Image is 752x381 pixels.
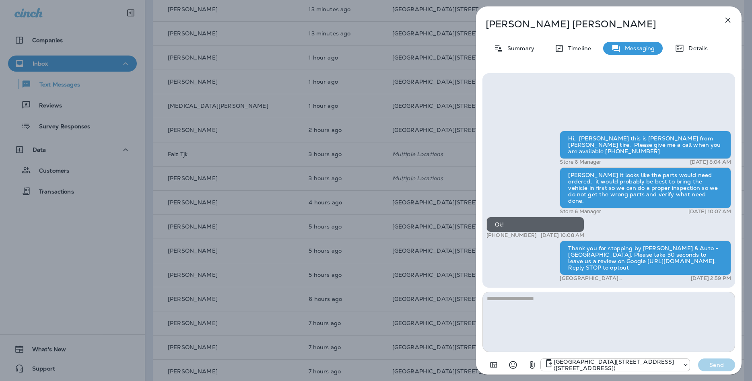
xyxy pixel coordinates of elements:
p: [DATE] 2:59 PM [691,275,731,282]
div: Hi, [PERSON_NAME] this is [PERSON_NAME] from [PERSON_NAME] tire. Please give me a call when you a... [560,131,731,159]
p: [DATE] 10:08 AM [541,232,584,239]
p: [PERSON_NAME] [PERSON_NAME] [486,19,705,30]
p: Timeline [564,45,591,51]
p: Details [684,45,708,51]
div: [PERSON_NAME] it looks like the parts would need ordered, it would probably be best to bring the ... [560,167,731,208]
div: Thank you for stopping by [PERSON_NAME] & Auto - [GEOGRAPHIC_DATA]. Please take 30 seconds to lea... [560,241,731,275]
p: Store 6 Manager [560,208,601,215]
div: +1 (402) 891-8464 [541,358,690,371]
p: [GEOGRAPHIC_DATA][STREET_ADDRESS] ([STREET_ADDRESS]) [560,275,662,282]
p: [DATE] 8:04 AM [690,159,731,165]
p: Summary [503,45,534,51]
p: [PHONE_NUMBER] [486,232,537,239]
p: Store 6 Manager [560,159,601,165]
button: Select an emoji [505,357,521,373]
p: [GEOGRAPHIC_DATA][STREET_ADDRESS] ([STREET_ADDRESS]) [554,358,678,371]
div: Ok! [486,217,584,232]
p: Messaging [621,45,655,51]
p: [DATE] 10:07 AM [688,208,731,215]
button: Add in a premade template [486,357,502,373]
